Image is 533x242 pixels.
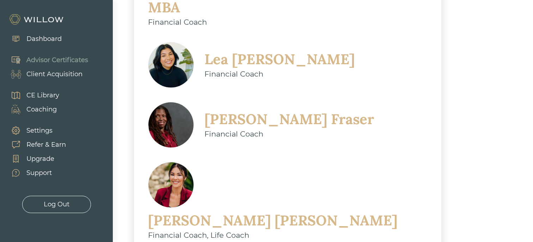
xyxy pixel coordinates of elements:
div: Financial Coach [204,128,374,140]
div: Refer & Earn [26,140,66,150]
a: Lea [PERSON_NAME]Financial Coach [148,42,355,88]
a: [PERSON_NAME] FraserFinancial Coach [148,102,374,148]
a: [PERSON_NAME] [PERSON_NAME]Financial Coach, Life Coach [148,162,427,241]
div: Coaching [26,105,57,114]
a: Dashboard [4,32,62,46]
div: Client Acquisition [26,69,82,79]
div: Dashboard [26,34,62,44]
a: Coaching [4,102,59,116]
div: Advisor Certificates [26,55,88,65]
a: Settings [4,123,66,138]
div: Settings [26,126,53,135]
img: Willow [9,14,65,25]
div: Financial Coach [204,68,355,80]
div: Financial Coach, Life Coach [148,230,397,241]
a: Client Acquisition [4,67,88,81]
div: [PERSON_NAME] [PERSON_NAME] [148,211,397,230]
a: Upgrade [4,152,66,166]
div: Financial Coach [148,17,427,28]
a: Advisor Certificates [4,53,88,67]
div: Lea [PERSON_NAME] [204,50,355,68]
div: Upgrade [26,154,54,164]
div: Log Out [44,200,69,209]
div: CE Library [26,91,59,100]
div: [PERSON_NAME] Fraser [204,110,374,128]
a: CE Library [4,88,59,102]
div: Support [26,168,52,178]
a: Refer & Earn [4,138,66,152]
